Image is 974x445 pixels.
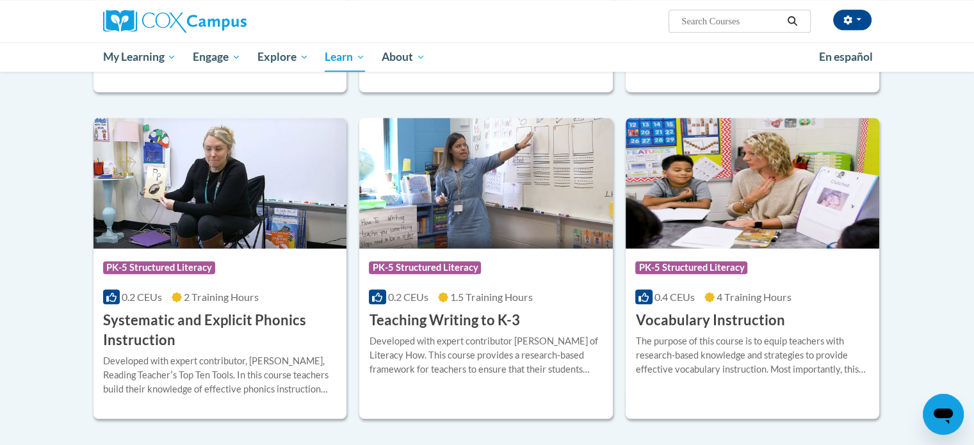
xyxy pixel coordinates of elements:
span: 2 Training Hours [184,291,259,303]
div: Main menu [84,42,891,72]
span: 4 Training Hours [717,291,791,303]
img: Course Logo [626,118,879,248]
img: Cox Campus [103,10,247,33]
h3: Teaching Writing to K-3 [369,311,519,330]
span: 0.4 CEUs [654,291,695,303]
iframe: Button to launch messaging window [923,394,964,435]
a: About [373,42,434,72]
a: Explore [249,42,317,72]
span: Engage [193,49,241,65]
a: En español [811,44,881,70]
span: My Learning [102,49,176,65]
div: Developed with expert contributor, [PERSON_NAME], Reading Teacherʹs Top Ten Tools. In this course... [103,354,337,396]
a: My Learning [95,42,185,72]
h3: Vocabulary Instruction [635,311,784,330]
div: The purpose of this course is to equip teachers with research-based knowledge and strategies to p... [635,334,870,376]
span: PK-5 Structured Literacy [369,261,481,274]
input: Search Courses [680,13,783,29]
span: PK-5 Structured Literacy [635,261,747,274]
h3: Systematic and Explicit Phonics Instruction [103,311,337,350]
span: Learn [325,49,365,65]
div: Developed with expert contributor [PERSON_NAME] of Literacy How. This course provides a research-... [369,334,603,376]
a: Course LogoPK-5 Structured Literacy0.4 CEUs4 Training Hours Vocabulary InstructionThe purpose of ... [626,118,879,419]
a: Course LogoPK-5 Structured Literacy0.2 CEUs2 Training Hours Systematic and Explicit Phonics Instr... [93,118,347,419]
span: PK-5 Structured Literacy [103,261,215,274]
span: 0.2 CEUs [122,291,162,303]
span: About [382,49,425,65]
button: Account Settings [833,10,872,30]
span: 1.5 Training Hours [450,291,533,303]
a: Cox Campus [103,10,346,33]
a: Learn [316,42,373,72]
button: Search [783,13,802,29]
img: Course Logo [359,118,613,248]
span: Explore [257,49,309,65]
a: Engage [184,42,249,72]
a: Course LogoPK-5 Structured Literacy0.2 CEUs1.5 Training Hours Teaching Writing to K-3Developed wi... [359,118,613,419]
img: Course Logo [93,118,347,248]
span: En español [819,50,873,63]
span: 0.2 CEUs [388,291,428,303]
